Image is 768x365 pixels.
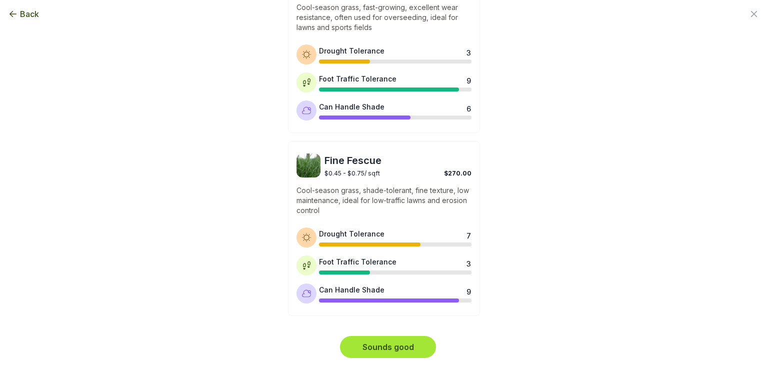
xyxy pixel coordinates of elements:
[301,105,311,115] img: Shade tolerance icon
[319,256,396,267] div: Foot Traffic Tolerance
[340,336,436,358] button: Sounds good
[301,288,311,298] img: Shade tolerance icon
[466,286,470,294] div: 9
[466,230,470,238] div: 7
[8,8,39,20] button: Back
[20,8,39,20] span: Back
[319,73,396,84] div: Foot Traffic Tolerance
[319,101,384,112] div: Can Handle Shade
[301,49,311,59] img: Drought tolerance icon
[466,103,470,111] div: 6
[466,47,470,55] div: 3
[301,232,311,242] img: Drought tolerance icon
[444,169,471,177] span: $270.00
[324,169,380,177] span: $0.45 - $0.75 / sqft
[301,77,311,87] img: Foot traffic tolerance icon
[319,284,384,295] div: Can Handle Shade
[319,228,384,239] div: Drought Tolerance
[324,153,471,167] span: Fine Fescue
[319,45,384,56] div: Drought Tolerance
[301,260,311,270] img: Foot traffic tolerance icon
[466,258,470,266] div: 3
[466,75,470,83] div: 9
[296,153,320,177] img: Fine Fescue sod image
[296,185,471,215] p: Cool-season grass, shade-tolerant, fine texture, low maintenance, ideal for low-traffic lawns and...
